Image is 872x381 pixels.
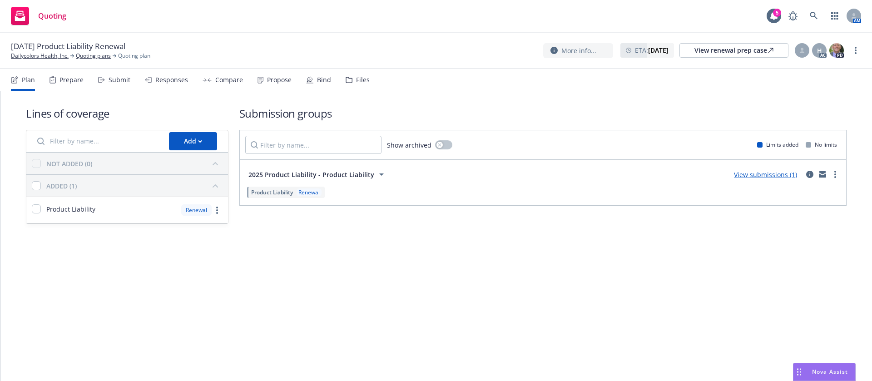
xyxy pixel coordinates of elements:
[793,363,805,381] div: Drag to move
[181,204,212,216] div: Renewal
[850,45,861,56] a: more
[11,41,125,52] span: [DATE] Product Liability Renewal
[59,76,84,84] div: Prepare
[635,45,669,55] span: ETA :
[806,141,837,148] div: No limits
[804,169,815,180] a: circleInformation
[561,46,596,55] span: More info...
[245,165,390,183] button: 2025 Product Liability - Product Liability
[22,76,35,84] div: Plan
[784,7,802,25] a: Report a Bug
[46,178,223,193] button: ADDED (1)
[773,9,781,17] div: 5
[812,368,848,376] span: Nova Assist
[239,106,847,121] h1: Submission groups
[734,170,797,179] a: View submissions (1)
[76,52,111,60] a: Quoting plans
[155,76,188,84] div: Responses
[7,3,70,29] a: Quoting
[215,76,243,84] div: Compare
[805,7,823,25] a: Search
[648,46,669,54] strong: [DATE]
[38,12,66,20] span: Quoting
[169,132,217,150] button: Add
[356,76,370,84] div: Files
[829,43,844,58] img: photo
[817,46,822,55] span: H
[26,106,228,121] h1: Lines of coverage
[32,132,163,150] input: Filter by name...
[830,169,841,180] a: more
[118,52,150,60] span: Quoting plan
[793,363,856,381] button: Nova Assist
[679,43,788,58] a: View renewal prep case
[46,156,223,171] button: NOT ADDED (0)
[826,7,844,25] a: Switch app
[757,141,798,148] div: Limits added
[46,181,77,191] div: ADDED (1)
[317,76,331,84] div: Bind
[251,188,293,196] span: Product Liability
[245,136,381,154] input: Filter by name...
[543,43,613,58] button: More info...
[184,133,202,150] div: Add
[694,44,773,57] div: View renewal prep case
[297,188,322,196] div: Renewal
[212,205,223,216] a: more
[46,159,92,168] div: NOT ADDED (0)
[46,204,95,214] span: Product Liability
[248,170,374,179] span: 2025 Product Liability - Product Liability
[267,76,292,84] div: Propose
[109,76,130,84] div: Submit
[387,140,431,150] span: Show archived
[817,169,828,180] a: mail
[11,52,69,60] a: Dailycolors Health, Inc.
